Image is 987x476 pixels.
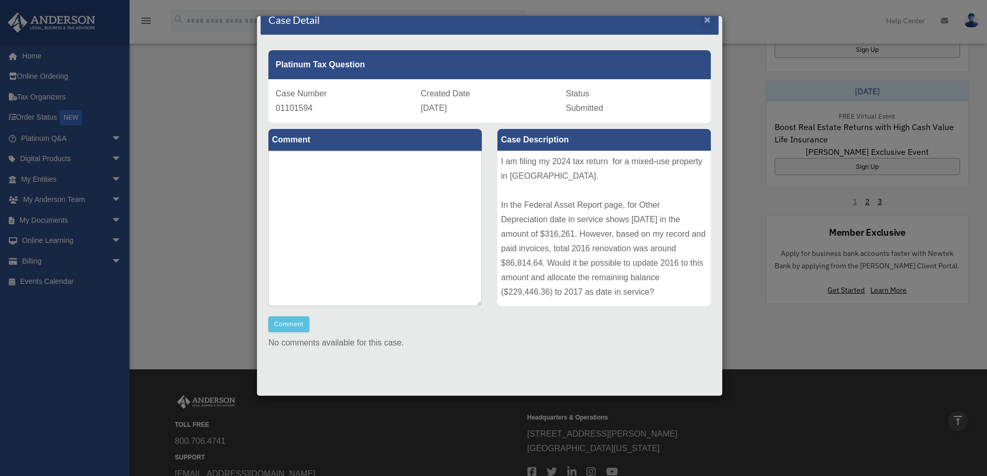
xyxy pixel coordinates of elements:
h4: Case Detail [268,12,320,27]
div: Platinum Tax Question [268,50,711,79]
span: Status [566,89,589,98]
span: Created Date [421,89,470,98]
button: Close [704,14,711,25]
span: Submitted [566,104,603,112]
div: I am filing my 2024 tax return for a mixed-use property in [GEOGRAPHIC_DATA]. In the Federal Asse... [497,151,711,306]
span: × [704,13,711,25]
label: Comment [268,129,482,151]
span: [DATE] [421,104,447,112]
p: No comments available for this case. [268,336,711,350]
span: 01101594 [276,104,312,112]
button: Comment [268,316,309,332]
span: Case Number [276,89,327,98]
label: Case Description [497,129,711,151]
